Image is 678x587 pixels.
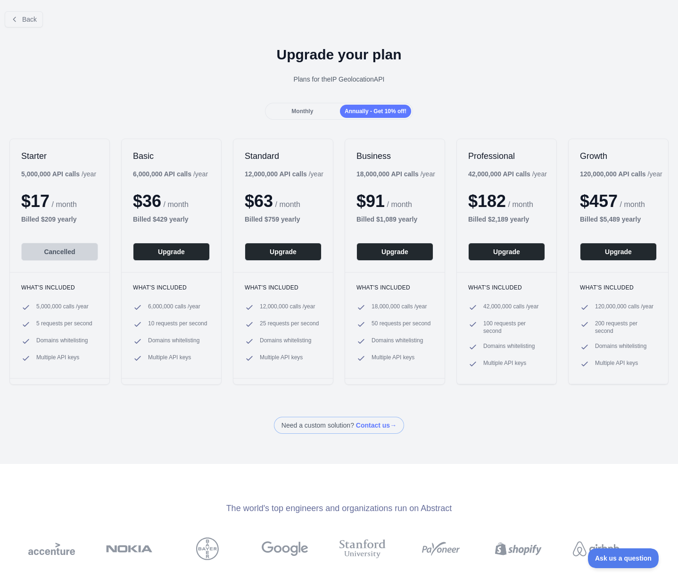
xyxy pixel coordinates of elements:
[580,215,641,223] b: Billed $ 5,489 yearly
[580,191,618,211] span: $ 457
[245,215,300,223] b: Billed $ 759 yearly
[580,243,657,261] button: Upgrade
[245,243,322,261] button: Upgrade
[356,191,385,211] span: $ 91
[588,548,659,568] iframe: Toggle Customer Support
[356,215,417,223] b: Billed $ 1,089 yearly
[245,191,273,211] span: $ 63
[468,191,506,211] span: $ 182
[275,200,300,208] span: / month
[508,200,533,208] span: / month
[468,243,545,261] button: Upgrade
[468,215,529,223] b: Billed $ 2,189 yearly
[356,243,433,261] button: Upgrade
[387,200,412,208] span: / month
